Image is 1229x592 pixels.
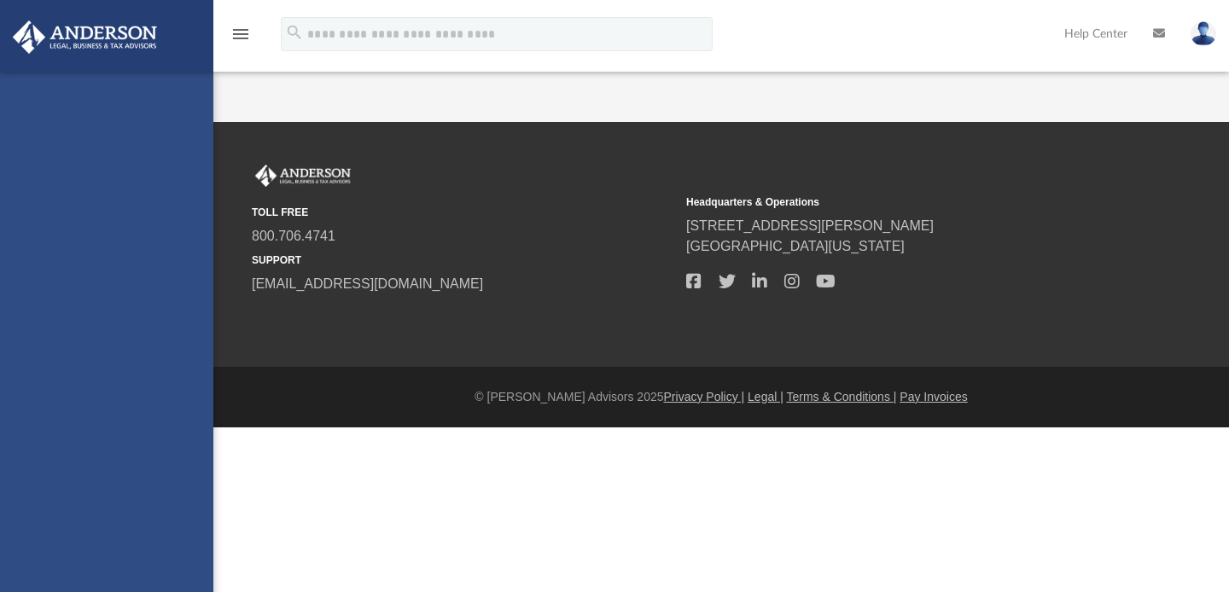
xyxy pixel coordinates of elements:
[252,165,354,187] img: Anderson Advisors Platinum Portal
[285,23,304,42] i: search
[252,205,674,220] small: TOLL FREE
[8,20,162,54] img: Anderson Advisors Platinum Portal
[1191,21,1216,46] img: User Pic
[213,388,1229,406] div: © [PERSON_NAME] Advisors 2025
[748,390,783,403] a: Legal |
[252,252,674,268] small: SUPPORT
[230,24,251,44] i: menu
[686,194,1109,210] small: Headquarters & Operations
[686,218,934,233] a: [STREET_ADDRESS][PERSON_NAME]
[686,239,905,253] a: [GEOGRAPHIC_DATA][US_STATE]
[900,390,967,403] a: Pay Invoices
[252,229,335,243] a: 800.706.4741
[252,276,483,291] a: [EMAIL_ADDRESS][DOMAIN_NAME]
[664,390,745,403] a: Privacy Policy |
[787,390,897,403] a: Terms & Conditions |
[230,32,251,44] a: menu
